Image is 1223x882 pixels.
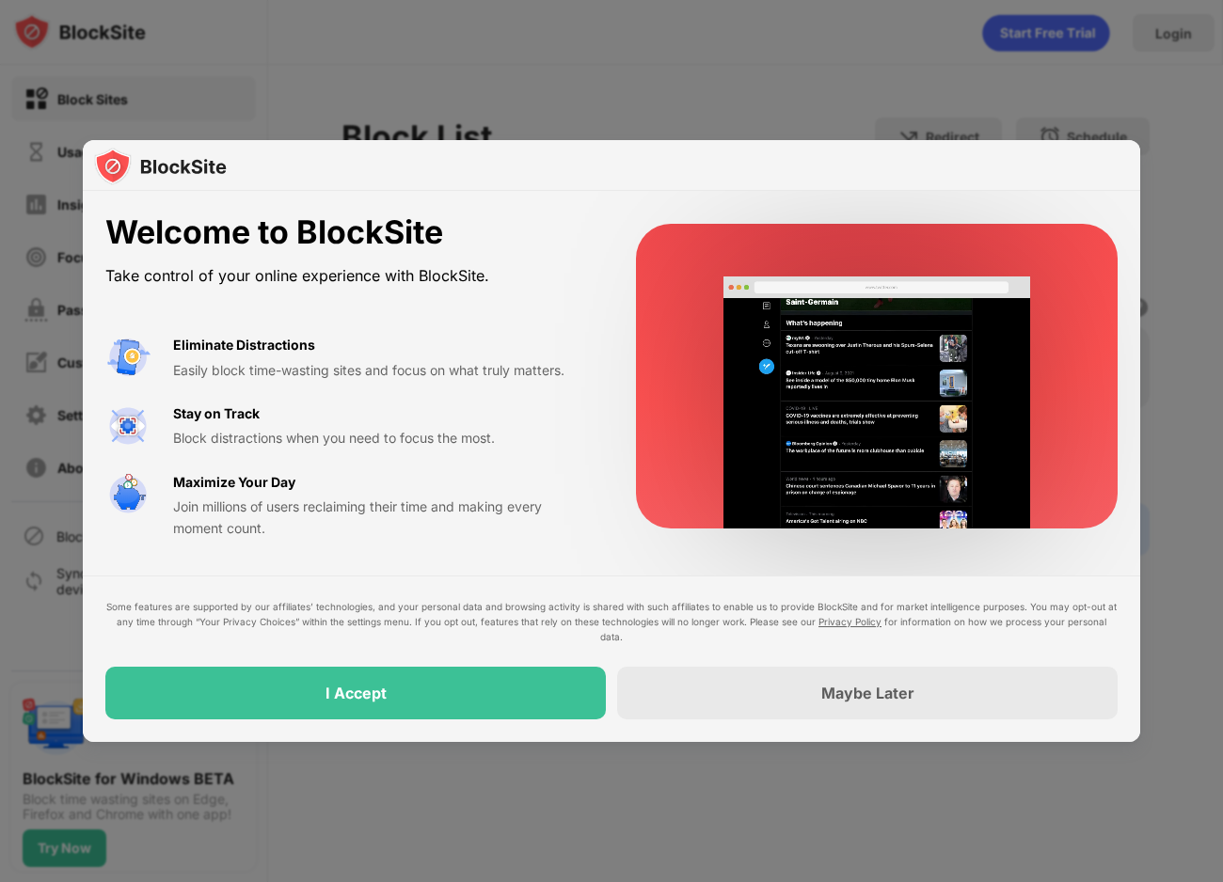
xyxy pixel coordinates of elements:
div: Some features are supported by our affiliates’ technologies, and your personal data and browsing ... [105,599,1118,644]
img: value-safe-time.svg [105,472,151,517]
div: Welcome to BlockSite [105,213,591,252]
img: value-focus.svg [105,403,151,449]
div: Maximize Your Day [173,472,295,493]
div: Maybe Later [821,684,914,702]
img: logo-blocksite.svg [94,148,227,185]
div: Take control of your online experience with BlockSite. [105,262,591,290]
img: value-avoid-distractions.svg [105,335,151,380]
div: Join millions of users reclaiming their time and making every moment count. [173,496,591,539]
div: Eliminate Distractions [173,335,315,355]
a: Privacy Policy [818,616,882,627]
div: Easily block time-wasting sites and focus on what truly matters. [173,360,591,381]
div: I Accept [326,684,387,702]
div: Stay on Track [173,403,260,424]
div: Block distractions when you need to focus the most. [173,428,591,449]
